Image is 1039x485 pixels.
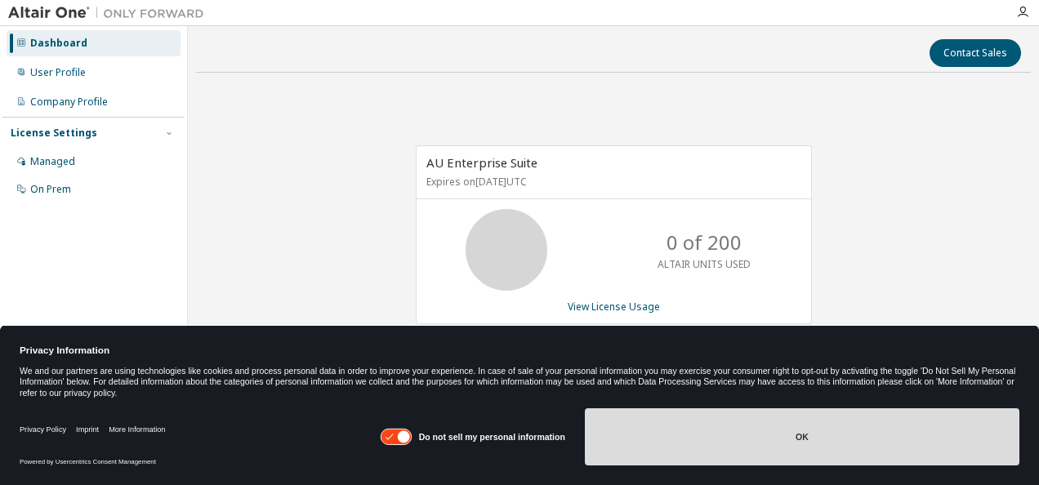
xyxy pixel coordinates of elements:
img: Altair One [8,5,212,21]
div: Dashboard [30,37,87,50]
span: AU Enterprise Suite [426,154,537,171]
a: View License Usage [568,300,660,314]
p: ALTAIR UNITS USED [658,257,751,271]
div: On Prem [30,183,71,196]
div: Company Profile [30,96,108,109]
p: 0 of 200 [667,229,742,256]
button: Contact Sales [930,39,1021,67]
div: Managed [30,155,75,168]
div: User Profile [30,66,86,79]
div: License Settings [11,127,97,140]
p: Expires on [DATE] UTC [426,175,797,189]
